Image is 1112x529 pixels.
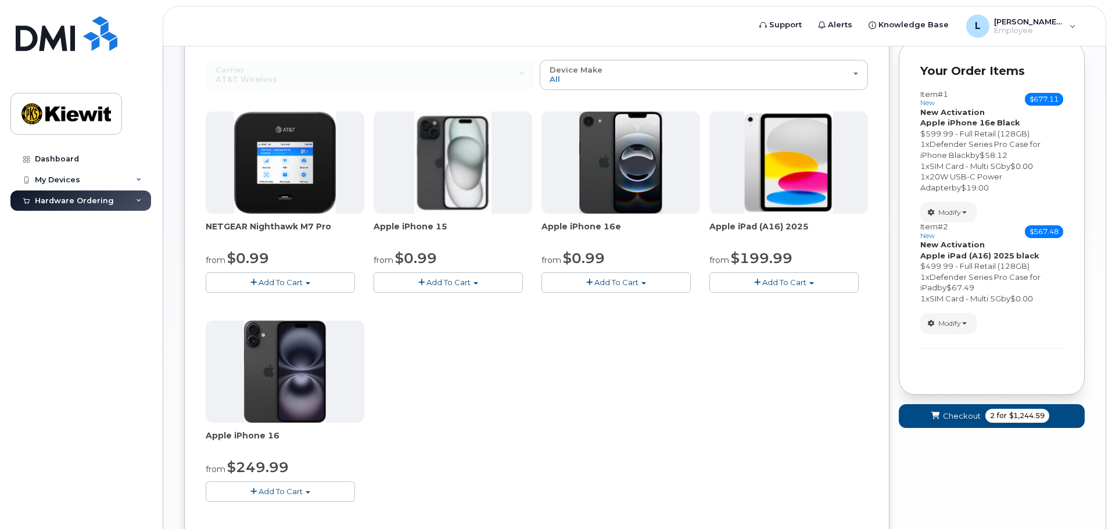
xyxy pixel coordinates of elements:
span: $677.11 [1025,93,1063,106]
span: $58.12 [980,150,1007,160]
span: 20W USB-C Power Adapter [920,172,1002,192]
small: from [709,255,729,265]
span: 1 [920,172,926,181]
span: $0.00 [1010,294,1033,303]
iframe: Messenger Launcher [1061,478,1103,520]
span: L [975,19,981,33]
span: Add To Cart [259,487,303,496]
span: $0.99 [563,250,605,267]
img: iphone16e.png [579,111,663,214]
div: Apple iPhone 16e [541,221,700,244]
span: $0.00 [1010,161,1033,171]
small: from [374,255,393,265]
button: Device Make All [540,60,868,90]
img: nighthawk_m7_pro.png [234,111,336,214]
span: SIM Card - Multi 5G [930,294,1001,303]
span: 1 [920,294,926,303]
span: #1 [938,89,948,99]
span: $0.99 [395,250,437,267]
strong: New Activation [920,107,985,117]
span: 1 [920,139,926,149]
div: x by [920,293,1063,304]
div: Logan.Miller1 [958,15,1084,38]
span: $19.00 [961,183,989,192]
p: Your Order Items [920,63,1063,80]
img: iphone_16_plus.png [244,321,326,423]
div: NETGEAR Nighthawk M7 Pro [206,221,364,244]
span: Checkout [943,411,981,422]
small: new [920,232,935,240]
span: Add To Cart [426,278,471,287]
strong: black [1016,251,1039,260]
small: from [206,255,225,265]
span: Modify [938,318,961,329]
span: $67.49 [946,283,974,292]
strong: Apple iPad (A16) 2025 [920,251,1014,260]
small: from [206,464,225,474]
span: All [550,74,560,84]
span: 1 [920,161,926,171]
span: 2 [990,411,995,421]
span: Defender Series Pro Case for iPhone Black [920,139,1041,160]
h3: Item [920,90,948,107]
div: Apple iPad (A16) 2025 [709,221,868,244]
span: 1 [920,272,926,282]
span: Modify [938,207,961,218]
img: iphone15.jpg [414,111,492,214]
span: Add To Cart [594,278,638,287]
small: from [541,255,561,265]
div: $599.99 - Full Retail (128GB) [920,128,1063,139]
button: Add To Cart [541,272,691,293]
button: Add To Cart [206,272,355,293]
span: for [995,411,1009,421]
span: $249.99 [227,459,289,476]
strong: Apple iPhone 16e [920,118,995,127]
button: Add To Cart [374,272,523,293]
div: $499.99 - Full Retail (128GB) [920,261,1063,272]
small: new [920,99,935,107]
span: $199.99 [731,250,792,267]
span: Add To Cart [259,278,303,287]
span: $1,244.59 [1009,411,1045,421]
span: [PERSON_NAME].Miller1 [994,17,1064,26]
a: Alerts [810,13,860,37]
span: Defender Series Pro Case for iPad [920,272,1041,293]
strong: New Activation [920,240,985,249]
button: Add To Cart [709,272,859,293]
button: Add To Cart [206,481,355,502]
div: x by [920,171,1063,193]
button: Modify [920,313,977,333]
button: Checkout 2 for $1,244.59 [899,404,1085,428]
img: iPad_A16.PNG [744,111,833,214]
span: Knowledge Base [878,19,949,31]
span: Alerts [828,19,852,31]
div: x by [920,272,1063,293]
span: Device Make [550,65,602,74]
span: Add To Cart [762,278,806,287]
span: Employee [994,26,1064,35]
div: Apple iPhone 16 [206,430,364,453]
div: x by [920,161,1063,172]
div: Apple iPhone 15 [374,221,532,244]
span: $0.99 [227,250,269,267]
div: x by [920,139,1063,160]
button: Modify [920,202,977,222]
span: $567.48 [1025,225,1063,238]
strong: Black [997,118,1020,127]
span: #2 [938,222,948,231]
span: SIM Card - Multi 5G [930,161,1001,171]
a: Knowledge Base [860,13,957,37]
a: Support [751,13,810,37]
span: Support [769,19,802,31]
h3: Item [920,222,948,239]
